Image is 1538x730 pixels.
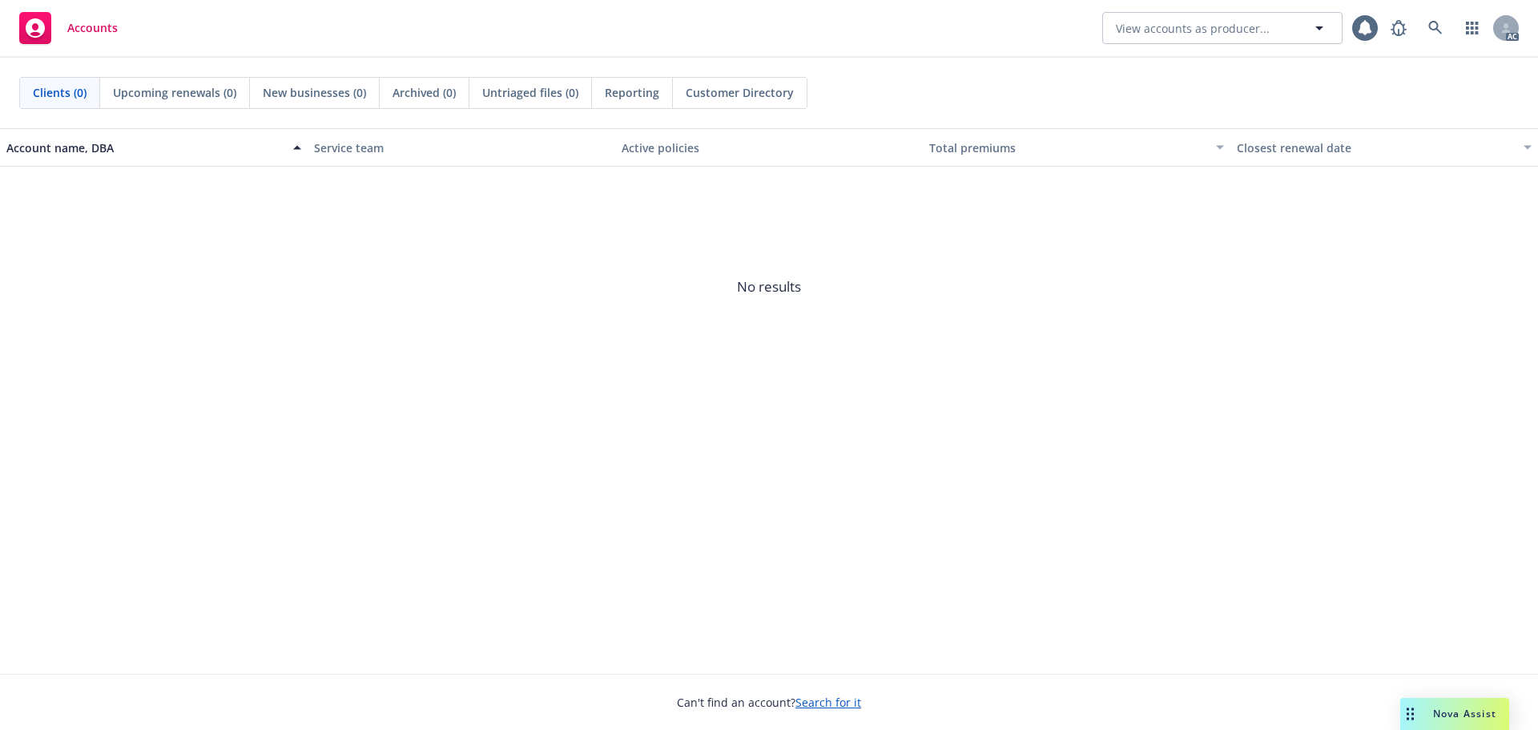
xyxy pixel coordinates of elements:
button: Closest renewal date [1230,128,1538,167]
a: Search [1419,12,1451,44]
button: Active policies [615,128,923,167]
a: Report a Bug [1383,12,1415,44]
a: Accounts [13,6,124,50]
span: Untriaged files (0) [482,84,578,101]
span: Upcoming renewals (0) [113,84,236,101]
button: Service team [308,128,615,167]
div: Total premiums [929,139,1206,156]
div: Service team [314,139,609,156]
span: Archived (0) [393,84,456,101]
span: Can't find an account? [677,694,861,711]
span: Customer Directory [686,84,794,101]
div: Account name, DBA [6,139,284,156]
div: Closest renewal date [1237,139,1514,156]
a: Switch app [1456,12,1488,44]
span: Accounts [67,22,118,34]
span: View accounts as producer... [1116,20,1270,37]
div: Active policies [622,139,916,156]
a: Search for it [795,695,861,710]
button: Nova Assist [1400,698,1509,730]
button: View accounts as producer... [1102,12,1343,44]
div: Drag to move [1400,698,1420,730]
span: Nova Assist [1433,707,1496,720]
span: Reporting [605,84,659,101]
button: Total premiums [923,128,1230,167]
span: Clients (0) [33,84,87,101]
span: New businesses (0) [263,84,366,101]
